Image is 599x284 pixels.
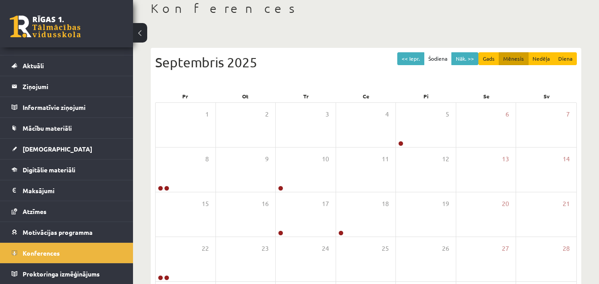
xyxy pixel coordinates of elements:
[12,180,122,201] a: Maksājumi
[155,52,577,72] div: Septembris 2025
[262,244,269,253] span: 23
[397,52,424,65] button: << Iepr.
[12,76,122,97] a: Ziņojumi
[502,199,509,209] span: 20
[442,154,449,164] span: 12
[336,90,396,102] div: Ce
[502,154,509,164] span: 13
[322,244,329,253] span: 24
[478,52,499,65] button: Gads
[23,97,122,117] legend: Informatīvie ziņojumi
[202,244,209,253] span: 22
[23,228,93,236] span: Motivācijas programma
[385,109,389,119] span: 4
[12,55,122,76] a: Aktuāli
[563,244,570,253] span: 28
[23,76,122,97] legend: Ziņojumi
[12,139,122,159] a: [DEMOGRAPHIC_DATA]
[23,270,100,278] span: Proktoringa izmēģinājums
[155,90,215,102] div: Pr
[563,199,570,209] span: 21
[322,199,329,209] span: 17
[12,201,122,222] a: Atzīmes
[151,1,581,16] h1: Konferences
[23,166,75,174] span: Digitālie materiāli
[451,52,478,65] button: Nāk. >>
[566,109,570,119] span: 7
[12,264,122,284] a: Proktoringa izmēģinājums
[23,207,47,215] span: Atzīmes
[265,154,269,164] span: 9
[23,249,60,257] span: Konferences
[382,244,389,253] span: 25
[563,154,570,164] span: 14
[265,109,269,119] span: 2
[517,90,577,102] div: Sv
[23,124,72,132] span: Mācību materiāli
[23,180,122,201] legend: Maksājumi
[456,90,517,102] div: Se
[205,109,209,119] span: 1
[325,109,329,119] span: 3
[12,160,122,180] a: Digitālie materiāli
[215,90,276,102] div: Ot
[442,199,449,209] span: 19
[262,199,269,209] span: 16
[322,154,329,164] span: 10
[202,199,209,209] span: 15
[23,62,44,70] span: Aktuāli
[502,244,509,253] span: 27
[12,243,122,263] a: Konferences
[10,16,81,38] a: Rīgas 1. Tālmācības vidusskola
[205,154,209,164] span: 8
[554,52,577,65] button: Diena
[446,109,449,119] span: 5
[382,199,389,209] span: 18
[12,97,122,117] a: Informatīvie ziņojumi
[23,145,92,153] span: [DEMOGRAPHIC_DATA]
[505,109,509,119] span: 6
[528,52,554,65] button: Nedēļa
[276,90,336,102] div: Tr
[12,222,122,242] a: Motivācijas programma
[12,118,122,138] a: Mācību materiāli
[424,52,452,65] button: Šodiena
[396,90,456,102] div: Pi
[382,154,389,164] span: 11
[499,52,529,65] button: Mēnesis
[442,244,449,253] span: 26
